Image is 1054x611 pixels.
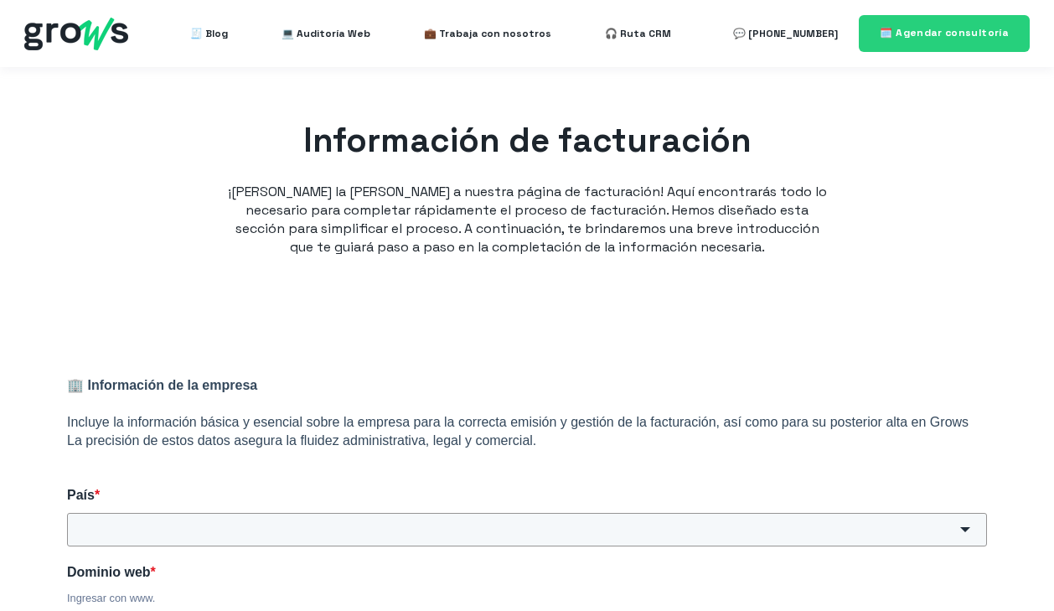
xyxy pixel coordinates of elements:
[733,17,838,50] a: 💬 [PHONE_NUMBER]
[67,413,987,450] p: Incluye la información básica y esencial sobre la empresa para la correcta emisión y gestión de l...
[67,378,257,392] strong: 🏢 Información de la empresa
[67,565,151,579] span: Dominio web
[605,17,671,50] a: 🎧 Ruta CRM
[970,531,1054,611] iframe: Chat Widget
[225,117,829,164] h1: Información de facturación
[67,591,987,606] div: Ingresar con www.
[225,183,829,256] p: ¡[PERSON_NAME] la [PERSON_NAME] a nuestra página de facturación! Aquí encontrarás todo lo necesar...
[859,15,1030,51] a: 🗓️ Agendar consultoría
[880,26,1009,39] span: 🗓️ Agendar consultoría
[24,18,128,50] img: grows - hubspot
[67,488,95,502] span: País
[424,17,551,50] a: 💼 Trabaja con nosotros
[282,17,370,50] a: 💻 Auditoría Web
[190,17,228,50] a: 🧾 Blog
